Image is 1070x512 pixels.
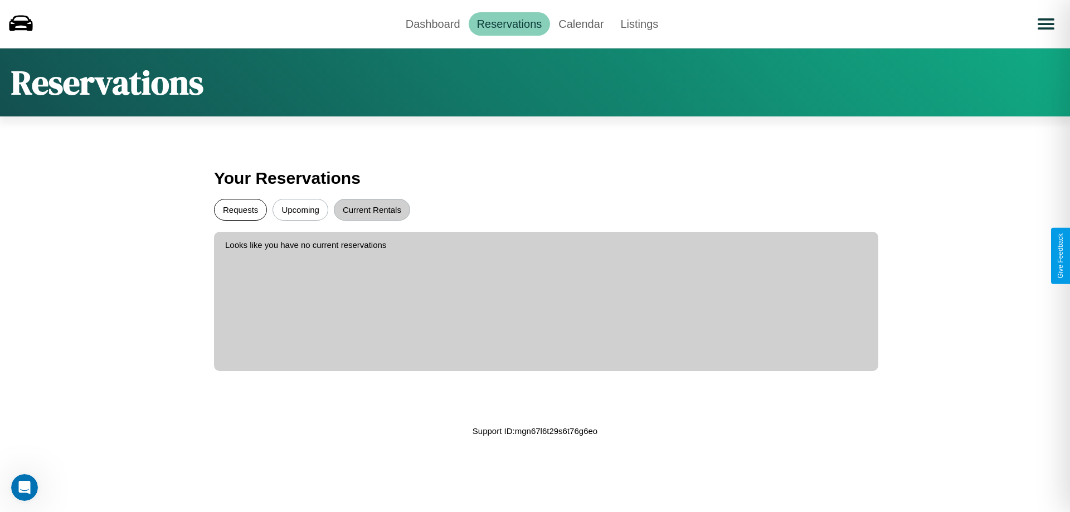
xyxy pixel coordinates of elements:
a: Reservations [469,12,551,36]
button: Current Rentals [334,199,410,221]
a: Dashboard [397,12,469,36]
div: Give Feedback [1057,233,1064,279]
button: Open menu [1030,8,1062,40]
p: Looks like you have no current reservations [225,237,867,252]
h1: Reservations [11,60,203,105]
button: Upcoming [273,199,328,221]
a: Calendar [550,12,612,36]
a: Listings [612,12,667,36]
iframe: Intercom live chat [11,474,38,501]
button: Requests [214,199,267,221]
p: Support ID: mgn67l6t29s6t76g6eo [473,423,597,438]
h3: Your Reservations [214,163,856,193]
